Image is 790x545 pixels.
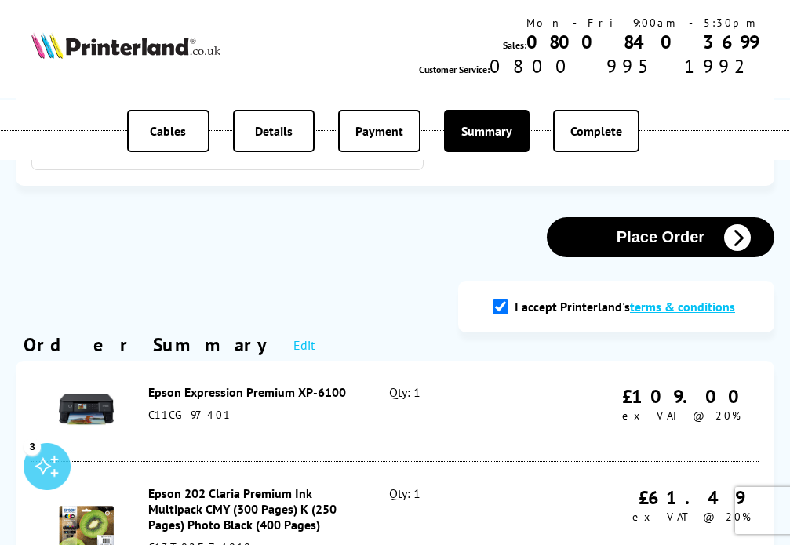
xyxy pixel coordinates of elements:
[622,409,741,423] span: ex VAT @ 20%
[148,408,359,422] div: C11CG97401
[148,384,359,400] div: Epson Expression Premium XP-6100
[630,299,735,314] a: modal_tc
[461,123,512,139] span: Summary
[503,39,526,51] span: Sales:
[148,485,359,532] div: Epson 202 Claria Premium Ink Multipack CMY (300 Pages) K (250 Pages) Photo Black (400 Pages)
[419,64,490,75] span: Customer Service:
[622,384,751,409] div: £109.00
[419,16,759,30] div: Mon - Fri 9:00am - 5:30pm
[547,217,774,257] button: Place Order
[570,123,622,139] span: Complete
[150,123,186,139] span: Cables
[632,485,751,510] div: £61.49
[24,438,41,455] div: 3
[31,32,220,59] img: Printerland Logo
[293,337,315,353] a: Edit
[632,510,751,524] span: ex VAT @ 20%
[526,30,759,54] a: 0800 840 3699
[255,123,293,139] span: Details
[24,332,278,357] div: Order Summary
[490,54,759,78] span: 0800 995 1992
[59,382,114,437] img: Epson Expression Premium XP-6100
[355,123,403,139] span: Payment
[389,384,533,438] div: Qty: 1
[515,299,743,314] label: I accept Printerland's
